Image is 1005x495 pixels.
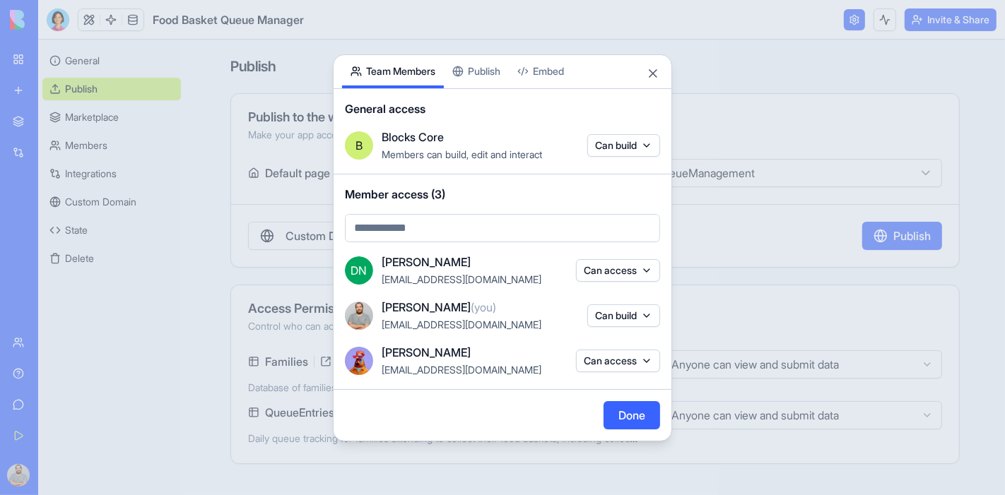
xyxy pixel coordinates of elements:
span: [PERSON_NAME] [382,254,471,270]
span: Members can build, edit and interact [382,148,542,160]
span: [EMAIL_ADDRESS][DOMAIN_NAME] [382,273,541,285]
button: Can access [576,259,660,282]
button: Can build [587,304,660,327]
span: DN [345,256,373,285]
span: Blocks Core [382,129,444,145]
span: General access [345,100,660,117]
button: Done [604,401,660,429]
span: [EMAIL_ADDRESS][DOMAIN_NAME] [382,318,541,330]
span: Member access (3) [345,186,660,203]
button: Team Members [342,55,444,88]
span: B [355,137,363,154]
button: Close [646,66,660,80]
span: [PERSON_NAME] [382,299,496,316]
img: Kuku_Large_sla5px.png [345,347,373,375]
span: (you) [471,300,496,314]
span: [EMAIL_ADDRESS][DOMAIN_NAME] [382,364,541,376]
button: Embed [509,55,572,88]
button: Publish [444,55,509,88]
button: Can access [576,350,660,372]
button: Can build [587,134,660,157]
span: [PERSON_NAME] [382,344,471,361]
img: ACg8ocINnUFOES7OJTbiXTGVx5LDDHjA4HP-TH47xk9VcrTT7fmeQxI=s96-c [345,302,373,330]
